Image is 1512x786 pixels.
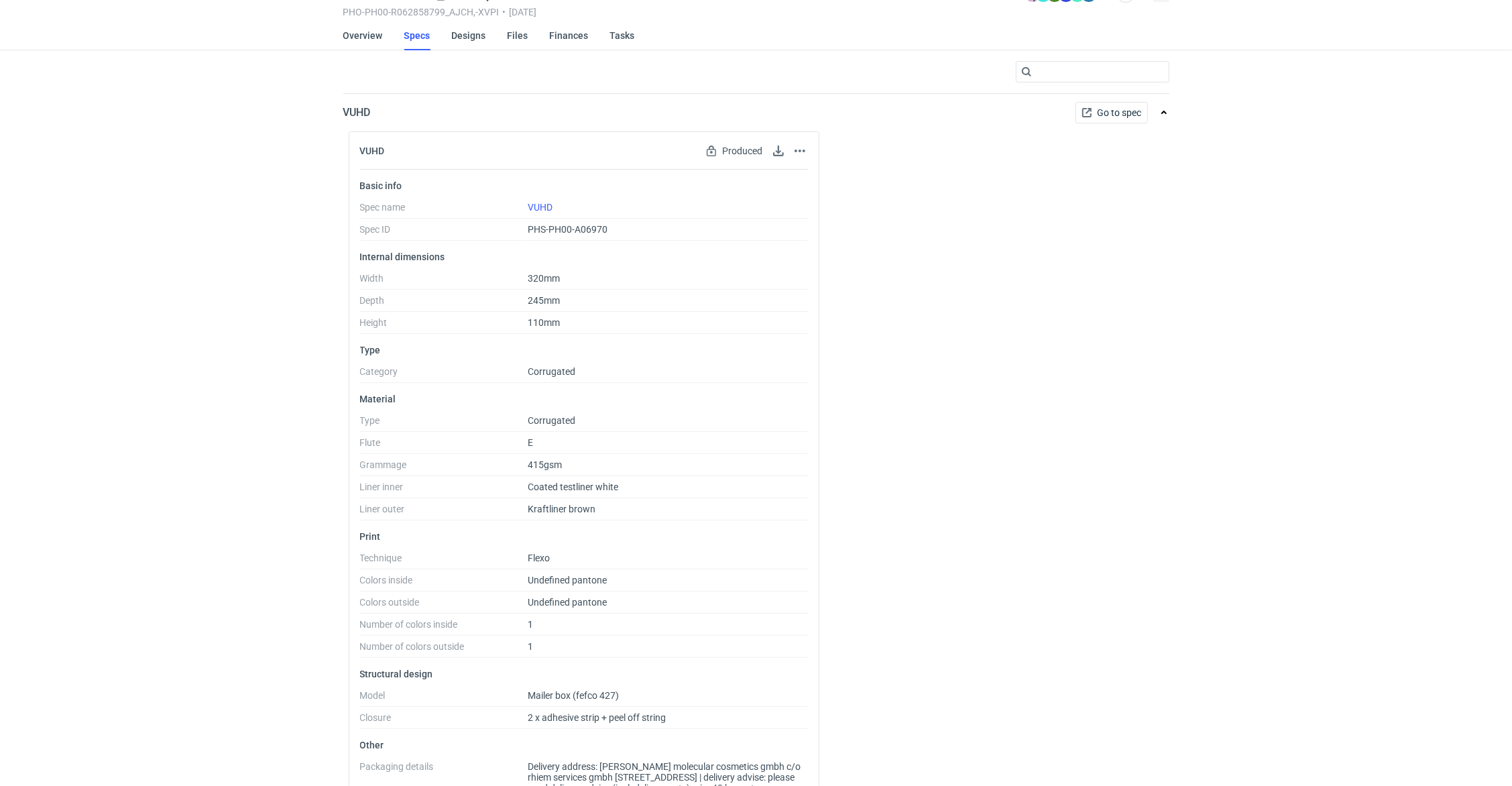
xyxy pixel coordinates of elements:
span: Corrugated [528,415,575,426]
a: Overview [343,21,383,50]
dt: Number of colors inside [360,619,528,636]
span: Kraftliner brown [528,504,595,514]
button: Download specification [770,143,787,159]
dt: Flute [360,437,528,454]
p: Type [360,345,809,355]
span: 320mm [528,273,560,284]
span: 110mm [528,317,560,328]
p: Basic info [360,180,809,191]
dt: Width [360,273,528,290]
dt: Type [360,415,528,432]
span: E [528,437,533,448]
a: Specs [404,21,430,50]
p: Internal dimensions [360,251,809,262]
p: VUHD [343,105,371,121]
span: 415gsm [528,459,562,470]
span: 1 [528,641,533,652]
p: Material [360,394,809,404]
a: Files [508,21,528,50]
span: Mailer box (fefco 427) [528,690,619,701]
dt: Colors outside [360,597,528,614]
dt: Depth [360,295,528,312]
button: Actions [792,143,808,159]
p: Structural design [360,669,809,679]
dt: Category [360,366,528,383]
dt: Technique [360,553,528,569]
span: • [503,7,506,17]
span: Corrugated [528,366,575,377]
span: PHS-PH00-A06970 [528,224,607,235]
a: Go to spec [1075,102,1148,123]
p: Other [360,740,809,750]
dt: Closure [360,712,528,729]
h2: VUHD [360,146,385,156]
dt: Grammage [360,459,528,476]
span: 245mm [528,295,560,306]
span: Coated testliner white [528,482,618,492]
span: Undefined pantone [528,597,607,608]
span: Flexo [528,553,550,563]
dt: Height [360,317,528,334]
dt: Model [360,690,528,707]
dt: Liner outer [360,504,528,520]
dt: Number of colors outside [360,641,528,658]
p: Print [360,531,809,542]
span: 2 x adhesive strip + peel off string [528,712,666,723]
dt: Colors inside [360,575,528,592]
a: Finances [550,21,589,50]
a: Tasks [610,21,635,50]
div: PHO-PH00-R062858799_AJCH,-XVPI [DATE] [343,7,962,17]
dt: Spec ID [360,224,528,241]
a: VUHD [528,202,553,213]
dt: Spec name [360,202,528,219]
span: 1 [528,619,533,630]
span: Undefined pantone [528,575,607,585]
dt: Liner inner [360,482,528,498]
div: Produced [703,143,765,159]
a: Designs [452,21,486,50]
